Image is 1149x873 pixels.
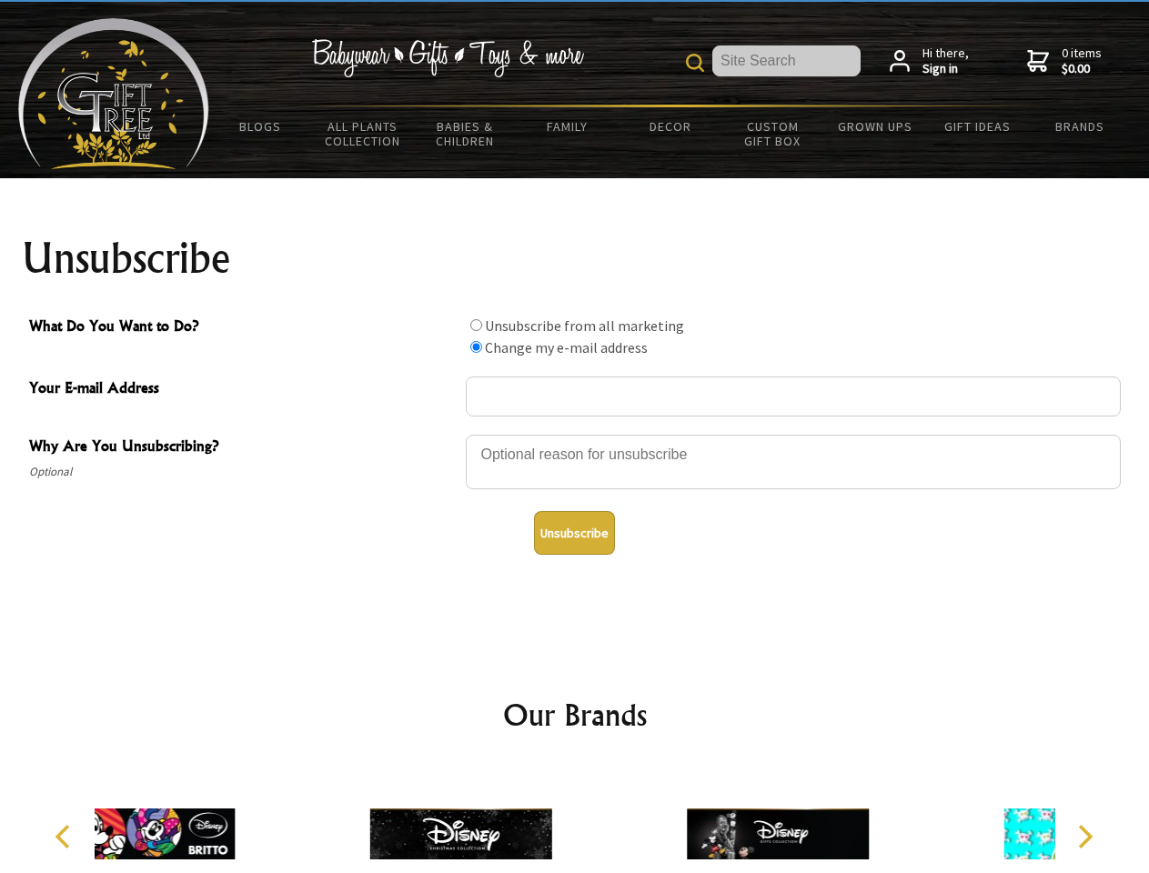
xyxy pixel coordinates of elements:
[712,45,861,76] input: Site Search
[466,435,1121,489] textarea: Why Are You Unsubscribing?
[485,316,684,335] label: Unsubscribe from all marketing
[922,61,969,77] strong: Sign in
[311,39,584,77] img: Babywear - Gifts - Toys & more
[721,107,824,160] a: Custom Gift Box
[22,236,1128,280] h1: Unsubscribe
[466,376,1121,416] input: Your E-mail Address
[1064,817,1104,857] button: Next
[470,319,482,331] input: What Do You Want to Do?
[209,107,312,145] a: BLOGS
[1029,107,1132,145] a: Brands
[1027,45,1102,77] a: 0 items$0.00
[29,435,457,461] span: Why Are You Unsubscribing?
[29,376,457,403] span: Your E-mail Address
[470,341,482,353] input: What Do You Want to Do?
[534,511,615,555] button: Unsubscribe
[823,107,926,145] a: Grown Ups
[36,693,1114,737] h2: Our Brands
[686,54,704,72] img: product search
[619,107,721,145] a: Decor
[922,45,969,77] span: Hi there,
[29,315,457,341] span: What Do You Want to Do?
[29,461,457,483] span: Optional
[45,817,86,857] button: Previous
[926,107,1029,145] a: Gift Ideas
[18,18,209,169] img: Babyware - Gifts - Toys and more...
[485,338,648,356] label: Change my e-mail address
[1062,61,1102,77] strong: $0.00
[517,107,620,145] a: Family
[414,107,517,160] a: Babies & Children
[312,107,415,160] a: All Plants Collection
[890,45,969,77] a: Hi there,Sign in
[1062,45,1102,77] span: 0 items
